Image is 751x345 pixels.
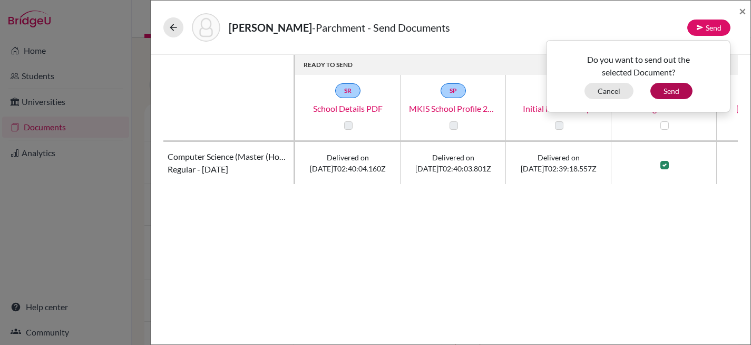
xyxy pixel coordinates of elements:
a: School Details PDF [295,102,401,115]
span: Delivered on [DATE]T02:39:18.557Z [521,152,597,174]
span: Delivered on [DATE]T02:40:04.160Z [310,152,386,174]
button: Cancel [584,83,633,99]
a: MKIS School Profile 25-26 [401,102,506,115]
a: SR [335,83,360,98]
p: Do you want to send out the selected Document? [554,53,722,79]
button: Send [687,20,730,36]
div: Send [546,40,730,112]
span: Regular - [DATE] [168,163,228,176]
strong: [PERSON_NAME] [229,21,312,34]
span: - Parchment - Send Documents [312,21,450,34]
button: Send [650,83,693,99]
button: Close [739,5,746,17]
a: SP [441,83,466,98]
a: Initial HS Transcript [506,102,611,115]
span: × [739,3,746,18]
span: Computer Science (Master (Honours), 4 years) at [GEOGRAPHIC_DATA][PERSON_NAME] [168,150,289,163]
span: Delivered on [DATE]T02:40:03.801Z [415,152,491,174]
